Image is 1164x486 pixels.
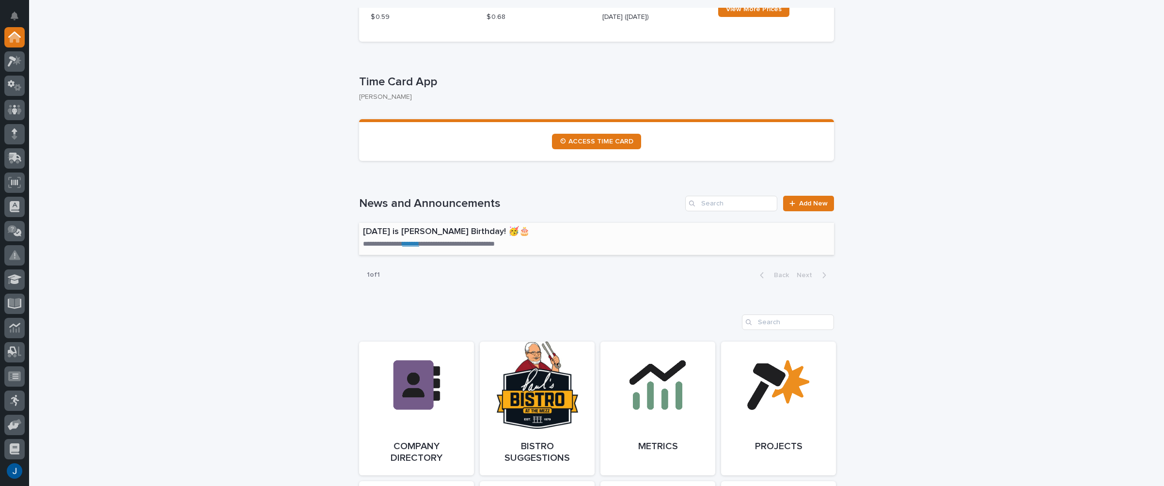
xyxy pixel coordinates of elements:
a: View More Prices [718,1,789,17]
h1: News and Announcements [359,197,681,211]
a: Bistro Suggestions [480,342,595,475]
span: Next [797,272,818,279]
span: Add New [799,200,828,207]
a: Company Directory [359,342,474,475]
p: [DATE] is [PERSON_NAME] Birthday! 🥳🎂 [363,227,696,237]
button: Back [752,271,793,280]
button: Next [793,271,834,280]
p: 1 of 1 [359,263,388,287]
span: Back [768,272,789,279]
span: ⏲ ACCESS TIME CARD [560,138,633,145]
input: Search [685,196,777,211]
p: [PERSON_NAME] [359,93,826,101]
button: Notifications [4,6,25,26]
input: Search [742,314,834,330]
a: Add New [783,196,834,211]
a: Metrics [600,342,715,475]
p: $ 0.59 [371,12,475,22]
p: [DATE] ([DATE]) [602,12,707,22]
div: Notifications [12,12,25,27]
span: View More Prices [726,6,782,13]
button: users-avatar [4,461,25,481]
p: Time Card App [359,75,830,89]
a: Projects [721,342,836,475]
a: ⏲ ACCESS TIME CARD [552,134,641,149]
p: $ 0.68 [487,12,591,22]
